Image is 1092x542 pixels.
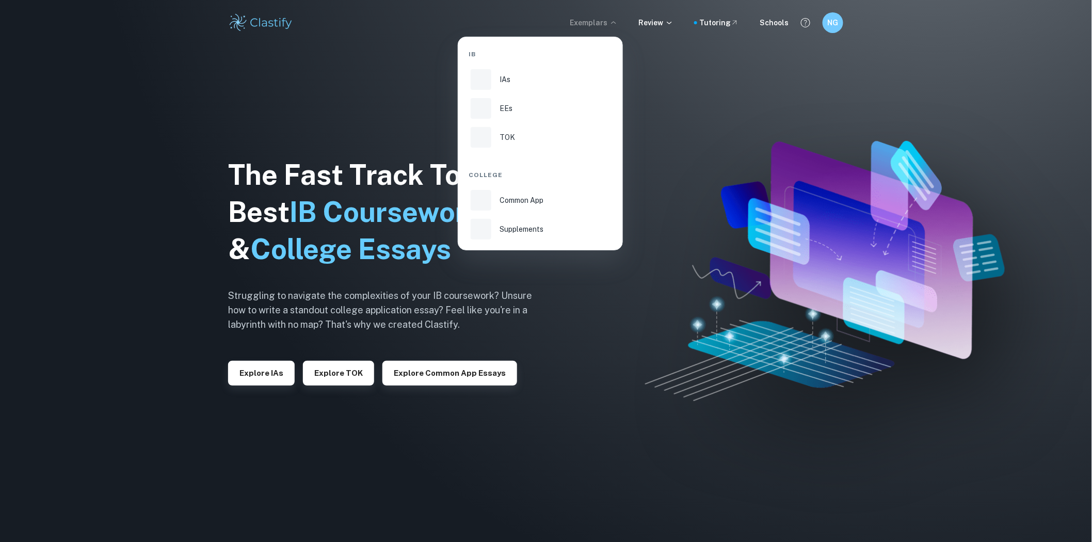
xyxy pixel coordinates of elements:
[469,170,503,180] span: College
[469,217,612,242] a: Supplements
[469,188,612,213] a: Common App
[500,74,510,85] p: IAs
[500,224,543,235] p: Supplements
[469,50,476,59] span: IB
[469,96,612,121] a: EEs
[469,67,612,92] a: IAs
[500,195,543,206] p: Common App
[500,103,512,114] p: EEs
[469,125,612,150] a: TOK
[500,132,515,143] p: TOK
